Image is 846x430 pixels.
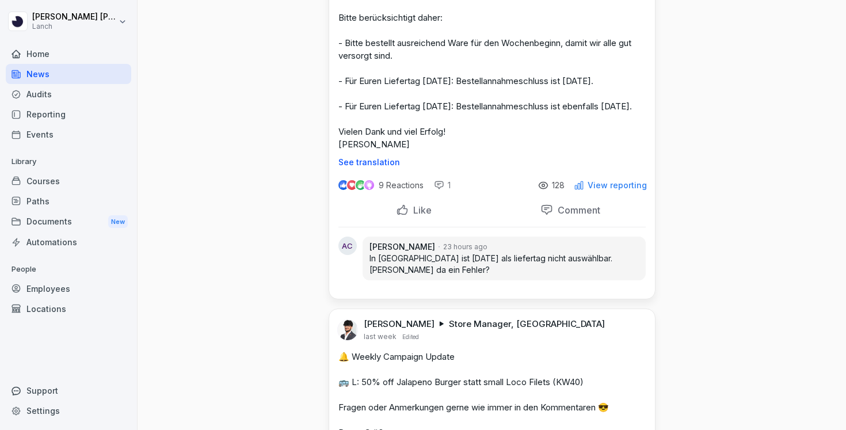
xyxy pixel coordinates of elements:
p: Lanch [32,22,116,31]
div: AC [338,237,357,255]
a: Employees [6,279,131,299]
a: Audits [6,84,131,104]
p: 9 Reactions [379,181,424,190]
p: People [6,260,131,279]
div: Support [6,380,131,401]
div: 1 [434,180,451,191]
p: See translation [338,158,646,167]
p: last week [364,332,397,341]
p: 128 [552,181,565,190]
p: In [GEOGRAPHIC_DATA] ist [DATE] als liefertag nicht auswählbar. [PERSON_NAME] da ein Fehler? [369,253,639,276]
p: [PERSON_NAME] [369,241,435,253]
a: Paths [6,191,131,211]
a: Events [6,124,131,144]
a: Home [6,44,131,64]
div: Documents [6,211,131,233]
a: News [6,64,131,84]
img: love [348,181,356,189]
p: [PERSON_NAME] [364,318,435,330]
p: Library [6,153,131,171]
p: Comment [553,204,600,216]
a: DocumentsNew [6,211,131,233]
a: Reporting [6,104,131,124]
p: Edited [402,332,419,341]
img: tvucj8tul2t4wohdgetxw0db.png [337,319,358,340]
p: Store Manager, [GEOGRAPHIC_DATA] [449,318,605,330]
img: like [338,181,348,190]
img: celebrate [356,180,365,190]
p: [PERSON_NAME] [PERSON_NAME] [32,12,116,22]
img: inspiring [364,180,374,191]
p: 23 hours ago [443,242,487,252]
a: Locations [6,299,131,319]
a: Automations [6,232,131,252]
div: New [108,215,128,229]
p: View reporting [588,181,647,190]
p: Like [409,204,432,216]
a: Courses [6,171,131,191]
a: Settings [6,401,131,421]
